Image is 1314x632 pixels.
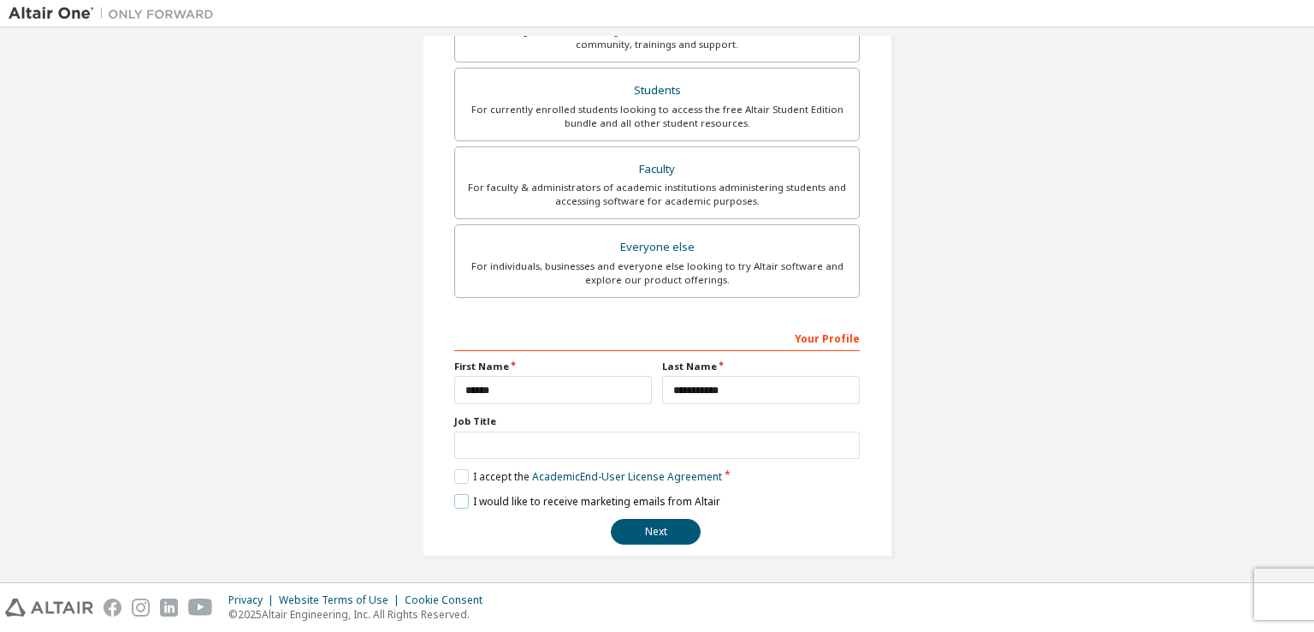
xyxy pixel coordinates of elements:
button: Next [611,519,701,545]
label: I accept the [454,469,722,484]
div: Your Profile [454,324,860,351]
div: Students [465,79,849,103]
a: Academic End-User License Agreement [532,469,722,484]
img: instagram.svg [132,599,150,617]
div: Cookie Consent [405,593,493,607]
div: For currently enrolled students looking to access the free Altair Student Edition bundle and all ... [465,103,849,130]
img: youtube.svg [188,599,213,617]
img: facebook.svg [104,599,121,617]
label: I would like to receive marketing emails from Altair [454,494,720,509]
div: Privacy [228,593,279,607]
div: For individuals, businesses and everyone else looking to try Altair software and explore our prod... [465,259,849,287]
img: altair_logo.svg [5,599,93,617]
img: Altair One [9,5,222,22]
div: For existing customers looking to access software downloads, HPC resources, community, trainings ... [465,24,849,51]
div: Website Terms of Use [279,593,405,607]
p: © 2025 Altair Engineering, Inc. All Rights Reserved. [228,607,493,622]
label: Job Title [454,414,860,428]
label: Last Name [662,360,860,373]
div: Everyone else [465,236,849,259]
img: linkedin.svg [160,599,178,617]
div: Faculty [465,158,849,182]
div: For faculty & administrators of academic institutions administering students and accessing softwa... [465,181,849,208]
label: First Name [454,360,652,373]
